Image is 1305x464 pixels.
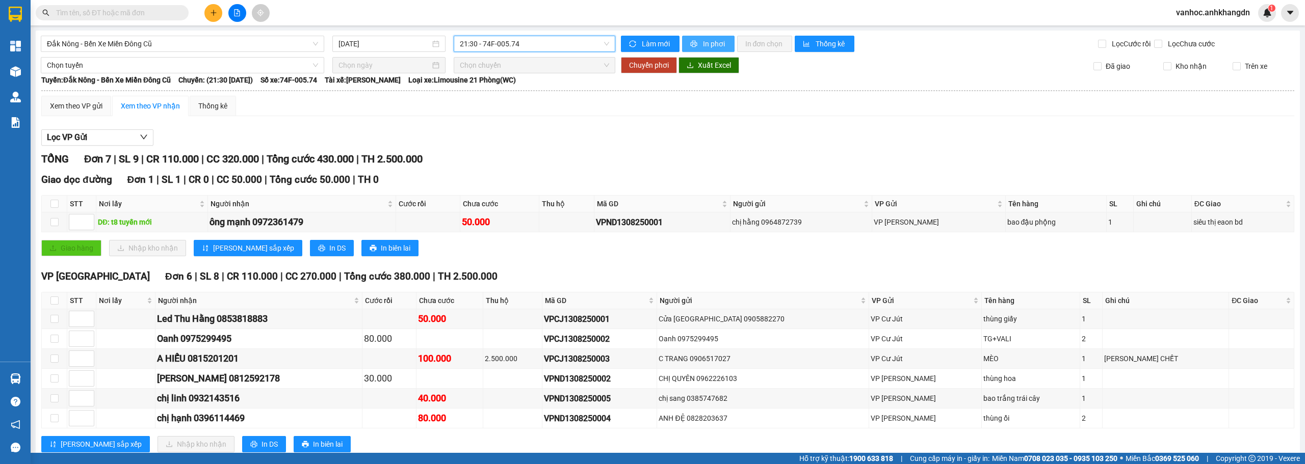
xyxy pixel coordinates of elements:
[1006,196,1107,212] th: Tên hàng
[270,174,350,185] span: Tổng cước 50.000
[621,57,677,73] button: Chuyển phơi
[678,57,739,73] button: downloadXuất Excel
[983,333,1078,344] div: TG+VALI
[869,389,982,408] td: VP Nam Dong
[67,292,96,309] th: STT
[204,4,222,22] button: plus
[41,153,69,165] span: TỔNG
[659,313,867,324] div: Cửa [GEOGRAPHIC_DATA] 0905882270
[127,174,154,185] span: Đơn 1
[49,441,57,449] span: sort-ascending
[233,9,241,16] span: file-add
[41,76,171,84] b: Tuyến: Đắk Nông - Bến Xe Miền Đông Cũ
[313,439,343,450] span: In biên lai
[460,58,610,73] span: Chọn chuyến
[875,198,995,209] span: VP Gửi
[202,244,209,253] span: sort-ascending
[1107,196,1133,212] th: SL
[799,453,893,464] span: Hỗ trợ kỹ thuật:
[871,413,980,424] div: VP [PERSON_NAME]
[408,74,516,86] span: Loại xe: Limousine 21 Phòng(WC)
[156,174,159,185] span: |
[267,153,354,165] span: Tổng cước 430.000
[10,66,21,77] img: warehouse-icon
[1171,61,1211,72] span: Kho nhận
[119,153,139,165] span: SL 9
[325,74,401,86] span: Tài xế: [PERSON_NAME]
[542,309,658,329] td: VPCJ1308250001
[294,436,351,452] button: printerIn biên lai
[217,174,262,185] span: CC 50.000
[140,133,148,141] span: down
[1120,456,1123,460] span: ⚪️
[460,36,610,51] span: 21:30 - 74F-005.74
[41,129,153,146] button: Lọc VP Gửi
[992,453,1117,464] span: Miền Nam
[418,411,481,425] div: 80.000
[544,372,656,385] div: VPND1308250002
[195,270,197,282] span: |
[1268,5,1275,12] sup: 1
[1241,61,1271,72] span: Trên xe
[10,373,21,384] img: warehouse-icon
[329,242,346,254] span: In DS
[114,153,116,165] span: |
[544,352,656,365] div: VPCJ1308250003
[1082,413,1101,424] div: 2
[200,270,219,282] span: SL 8
[99,295,145,306] span: Nơi lấy
[983,353,1078,364] div: MÈO
[545,295,647,306] span: Mã GD
[1024,454,1117,462] strong: 0708 023 035 - 0935 103 250
[157,371,360,386] div: [PERSON_NAME] 0812592178
[542,408,658,428] td: VPND1308250004
[869,309,982,329] td: VP Cư Jút
[353,174,355,185] span: |
[67,196,96,212] th: STT
[869,329,982,349] td: VP Cư Jút
[356,153,359,165] span: |
[732,216,871,228] div: chị hằng 0964872739
[262,153,264,165] span: |
[1193,216,1292,228] div: siêu thị eaon bd
[99,198,197,209] span: Nơi lấy
[338,60,430,71] input: Chọn ngày
[109,240,186,256] button: downloadNhập kho nhận
[1082,393,1101,404] div: 1
[1082,373,1101,384] div: 1
[41,270,150,282] span: VP [GEOGRAPHIC_DATA]
[10,41,21,51] img: dashboard-icon
[874,216,1003,228] div: VP [PERSON_NAME]
[302,441,309,449] span: printer
[1134,196,1192,212] th: Ghi chú
[901,453,902,464] span: |
[872,295,971,306] span: VP Gửi
[849,454,893,462] strong: 1900 633 818
[285,270,336,282] span: CC 270.000
[687,62,694,70] span: download
[1103,292,1230,309] th: Ghi chú
[542,389,658,408] td: VPND1308250005
[189,174,209,185] span: CR 0
[1207,453,1208,464] span: |
[146,153,199,165] span: CR 110.000
[265,174,267,185] span: |
[50,100,102,112] div: Xem theo VP gửi
[157,332,360,346] div: Oanh 0975299495
[318,244,325,253] span: printer
[418,312,481,326] div: 50.000
[157,351,360,366] div: A HIẾU 0815201201
[544,412,656,425] div: VPND1308250004
[1263,8,1272,17] img: icon-new-feature
[733,198,862,209] span: Người gửi
[872,212,1005,232] td: VP Nam Dong
[1082,333,1101,344] div: 2
[211,198,385,209] span: Người nhận
[250,441,257,449] span: printer
[542,369,658,389] td: VPND1308250002
[11,420,20,429] span: notification
[542,329,658,349] td: VPCJ1308250002
[213,242,294,254] span: [PERSON_NAME] sắp xếp
[61,439,142,450] span: [PERSON_NAME] sắp xếp
[222,270,224,282] span: |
